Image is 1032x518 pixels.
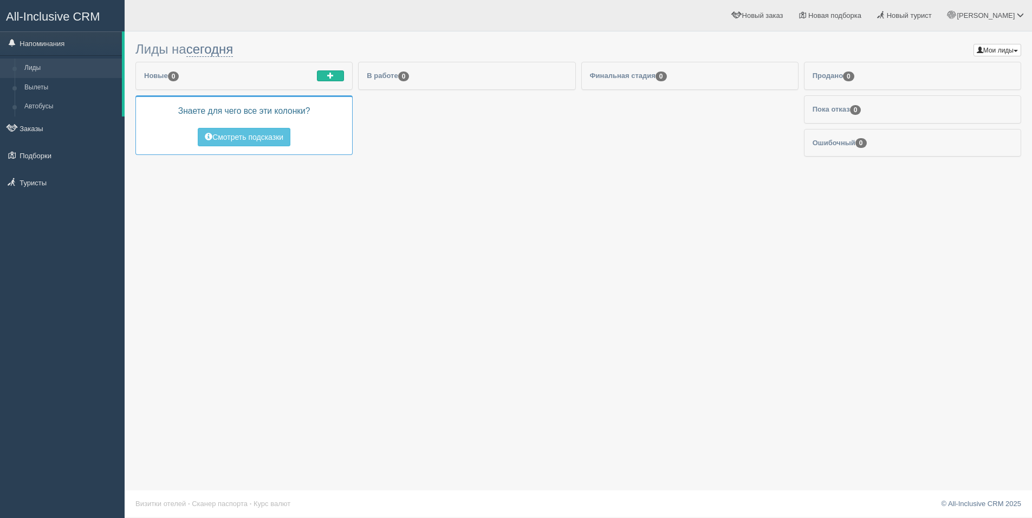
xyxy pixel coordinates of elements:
span: Пока отказ [813,105,861,113]
span: 0 [855,138,867,148]
button: Смотреть подсказки [198,128,290,146]
span: В работе [367,72,409,80]
span: Ошибочный [813,139,867,147]
a: © All-Inclusive CRM 2025 [941,500,1021,508]
a: Курс валют [254,500,290,508]
span: Новый турист [887,11,932,20]
span: 0 [843,72,854,81]
span: All-Inclusive CRM [6,10,100,23]
a: All-Inclusive CRM [1,1,124,30]
a: Сканер паспорта [192,500,248,508]
span: 0 [398,72,410,81]
span: Новая подборка [808,11,861,20]
a: Вылеты [20,78,122,98]
span: Новые [144,72,179,80]
span: Новый заказ [742,11,783,20]
span: Знаете для чего все эти колонки? [178,106,310,115]
a: сегодня [186,42,233,57]
a: Автобусы [20,97,122,116]
a: Лиды [20,59,122,78]
span: 0 [168,72,179,81]
button: Мои лиды [973,44,1021,56]
span: [PERSON_NAME] [957,11,1015,20]
span: Продано [813,72,854,80]
span: · [250,500,252,508]
span: 0 [655,72,667,81]
span: 0 [850,105,861,115]
span: Финальная стадия [590,72,667,80]
span: · [188,500,190,508]
a: Визитки отелей [135,500,186,508]
h3: Лиды на [135,42,1021,56]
